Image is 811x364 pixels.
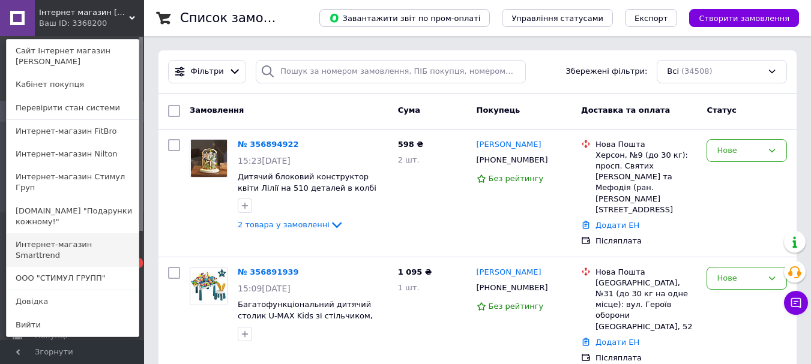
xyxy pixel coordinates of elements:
[7,314,139,336] a: Вийти
[707,106,737,115] span: Статус
[7,267,139,290] a: ООО "СТИМУЛ ГРУПП"
[398,106,420,115] span: Cума
[717,145,762,157] div: Нове
[595,150,697,215] div: Херсон, №9 (до 30 кг): просп. Святих [PERSON_NAME] та Мефодія (ран. [PERSON_NAME][STREET_ADDRESS]
[238,140,299,149] a: № 356894922
[7,97,139,119] a: Перевірити стан системи
[7,233,139,267] a: Интернет-магазин Smarttrend
[7,200,139,233] a: [DOMAIN_NAME] "Подарунки кожному!"
[7,166,139,199] a: Интернет-магазин Стимул Груп
[477,106,520,115] span: Покупець
[238,220,344,229] a: 2 товара у замовленні
[667,66,679,77] span: Всі
[238,300,375,353] a: Багатофункціональний дитячий столик U-MAX Kids зі стільчиком, антиковзаючими підкладками та блоко...
[595,267,697,278] div: Нова Пошта
[329,13,480,23] span: Завантажити звіт по пром-оплаті
[699,14,789,23] span: Створити замовлення
[489,174,544,183] span: Без рейтингу
[7,143,139,166] a: Интернет-магазин Nilton
[635,14,668,23] span: Експорт
[7,40,139,73] a: Сайт Інтернет магазин [PERSON_NAME]
[39,7,129,18] span: Інтернет магазин KERNER
[190,267,228,305] img: Фото товару
[581,106,670,115] span: Доставка та оплата
[595,278,697,332] div: [GEOGRAPHIC_DATA], №31 (до 30 кг на одне місце): вул. Героїв оборони [GEOGRAPHIC_DATA], 52
[398,140,424,149] span: 598 ₴
[677,13,799,22] a: Створити замовлення
[595,139,697,150] div: Нова Пошта
[398,283,420,292] span: 1 шт.
[238,172,377,203] a: Дитячий блоковий конструктор квіти Лілії на 510 деталей в колбі на підставці з підсвіткою (M1089)
[191,66,224,77] span: Фільтри
[180,11,302,25] h1: Список замовлень
[681,67,713,76] span: (34508)
[7,120,139,143] a: Интернет-магазин FitBro
[784,291,808,315] button: Чат з покупцем
[595,338,639,347] a: Додати ЕН
[595,221,639,230] a: Додати ЕН
[238,156,291,166] span: 15:23[DATE]
[238,284,291,293] span: 15:09[DATE]
[238,267,299,276] a: № 356891939
[256,60,525,83] input: Пошук за номером замовлення, ПІБ покупця, номером телефону, Email, номером накладної
[7,73,139,96] a: Кабінет покупця
[190,139,228,178] a: Фото товару
[689,9,799,27] button: Створити замовлення
[474,152,550,168] div: [PHONE_NUMBER]
[191,140,227,177] img: Фото товару
[7,290,139,313] a: Довідка
[39,18,89,29] div: Ваш ID: 3368200
[477,267,541,278] a: [PERSON_NAME]
[595,353,697,363] div: Післяплата
[474,280,550,296] div: [PHONE_NUMBER]
[489,302,544,311] span: Без рейтингу
[190,106,244,115] span: Замовлення
[398,155,420,164] span: 2 шт.
[717,272,762,285] div: Нове
[565,66,647,77] span: Збережені фільтри:
[595,236,697,246] div: Післяплата
[477,139,541,151] a: [PERSON_NAME]
[190,267,228,305] a: Фото товару
[319,9,490,27] button: Завантажити звіт по пром-оплаті
[511,14,603,23] span: Управління статусами
[398,267,432,276] span: 1 095 ₴
[625,9,678,27] button: Експорт
[238,220,330,229] span: 2 товара у замовленні
[502,9,613,27] button: Управління статусами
